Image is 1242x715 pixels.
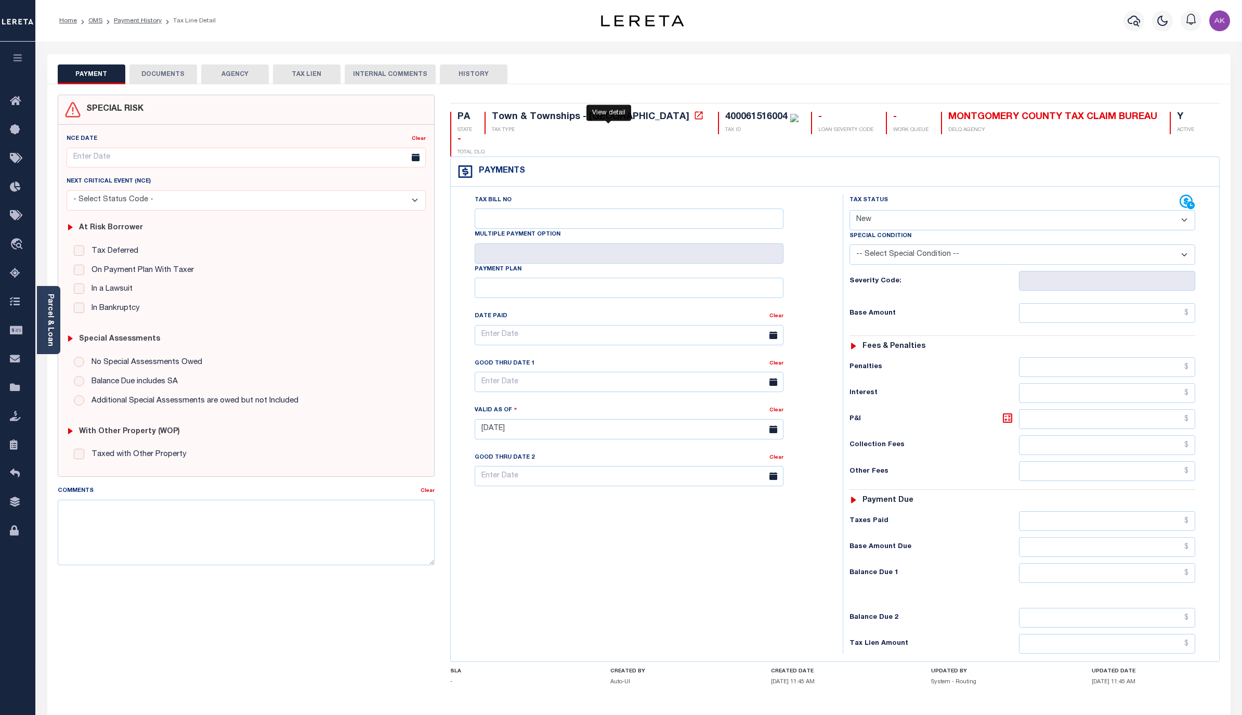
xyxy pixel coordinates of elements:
[849,232,911,241] label: Special Condition
[450,679,452,685] span: -
[86,303,140,315] label: In Bankruptcy
[86,283,133,295] label: In a Lawsuit
[586,105,631,121] div: View detail
[162,16,216,25] li: Tax Line Detail
[81,105,143,114] h4: SPECIAL RISK
[1019,563,1195,583] input: $
[345,64,436,84] button: INTERNAL COMMENTS
[1019,435,1195,455] input: $
[818,112,873,123] div: -
[849,543,1019,551] h6: Base Amount Due
[769,408,783,413] a: Clear
[849,309,1019,318] h6: Base Amount
[67,177,151,186] label: Next Critical Event (NCE)
[79,224,143,232] h6: At Risk Borrower
[114,18,162,24] a: Payment History
[1019,383,1195,403] input: $
[475,466,783,486] input: Enter Date
[475,372,783,392] input: Enter Date
[769,361,783,366] a: Clear
[475,405,517,415] label: Valid as Of
[849,363,1019,371] h6: Penalties
[58,487,94,496] label: Comments
[948,126,1157,134] p: DELQ AGENCY
[601,15,684,27] img: logo-dark.svg
[475,325,783,345] input: Enter Date
[862,496,913,505] h6: Payment due
[849,467,1019,476] h6: Other Fees
[475,196,512,205] label: Tax Bill No
[849,614,1019,622] h6: Balance Due 2
[1019,409,1195,429] input: $
[1177,126,1194,134] p: ACTIVE
[440,64,507,84] button: HISTORY
[421,488,435,493] a: Clear
[849,441,1019,449] h6: Collection Fees
[86,395,298,407] label: Additional Special Assessments are owed but not Included
[948,112,1157,123] div: MONTGOMERY COUNTY TAX CLAIM BUREAU
[1092,679,1220,685] h5: [DATE] 11:45 AM
[849,389,1019,397] h6: Interest
[849,517,1019,525] h6: Taxes Paid
[769,455,783,460] a: Clear
[610,668,739,674] h4: CREATED BY
[1209,10,1230,31] img: svg+xml;base64,PHN2ZyB4bWxucz0iaHR0cDovL3d3dy53My5vcmcvMjAwMC9zdmciIHBvaW50ZXItZXZlbnRzPSJub25lIi...
[1019,634,1195,654] input: $
[86,265,194,277] label: On Payment Plan With Taxer
[931,668,1060,674] h4: UPDATED BY
[450,668,579,674] h4: SLA
[86,245,138,257] label: Tax Deferred
[1019,537,1195,557] input: $
[475,453,534,462] label: Good Thru Date 2
[475,312,507,321] label: Date Paid
[129,64,197,84] button: DOCUMENTS
[862,342,925,351] h6: Fees & Penalties
[931,679,1060,685] h5: System - Routing
[492,112,689,122] div: Town & Townships - [GEOGRAPHIC_DATA]
[457,134,485,146] div: -
[457,126,472,134] p: STATE
[475,265,521,274] label: Payment Plan
[457,149,485,157] p: TOTAL DLQ
[725,112,788,122] div: 400061516004
[769,314,783,319] a: Clear
[273,64,341,84] button: TAX LIEN
[457,112,472,123] div: PA
[771,668,899,674] h4: CREATED DATE
[412,136,426,141] a: Clear
[1092,668,1220,674] h4: UPDATED DATE
[67,148,426,168] input: Enter Date
[771,679,899,685] h5: [DATE] 11:45 AM
[58,64,125,84] button: PAYMENT
[79,427,180,436] h6: with Other Property (WOP)
[86,357,202,369] label: No Special Assessments Owed
[1019,608,1195,628] input: $
[849,277,1019,285] h6: Severity Code:
[818,126,873,134] p: LOAN SEVERITY CODE
[79,335,160,344] h6: Special Assessments
[1019,303,1195,323] input: $
[790,114,799,122] img: check-icon-green.svg
[1177,112,1194,123] div: Y
[725,126,799,134] p: TAX ID
[849,196,888,205] label: Tax Status
[201,64,269,84] button: AGENCY
[610,679,739,685] h5: Auto-UI
[46,294,54,346] a: Parcel & Loan
[849,412,1019,426] h6: P&I
[59,18,77,24] a: Home
[1019,511,1195,531] input: $
[475,419,783,439] input: Enter Date
[893,112,929,123] div: -
[893,126,929,134] p: WORK QUEUE
[492,126,705,134] p: TAX TYPE
[67,135,97,144] label: NCE Date
[474,166,525,176] h4: Payments
[86,449,187,461] label: Taxed with Other Property
[1019,357,1195,377] input: $
[849,640,1019,648] h6: Tax Lien Amount
[88,18,102,24] a: OMS
[475,359,534,368] label: Good Thru Date 1
[475,230,560,239] label: Multiple Payment Option
[849,569,1019,577] h6: Balance Due 1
